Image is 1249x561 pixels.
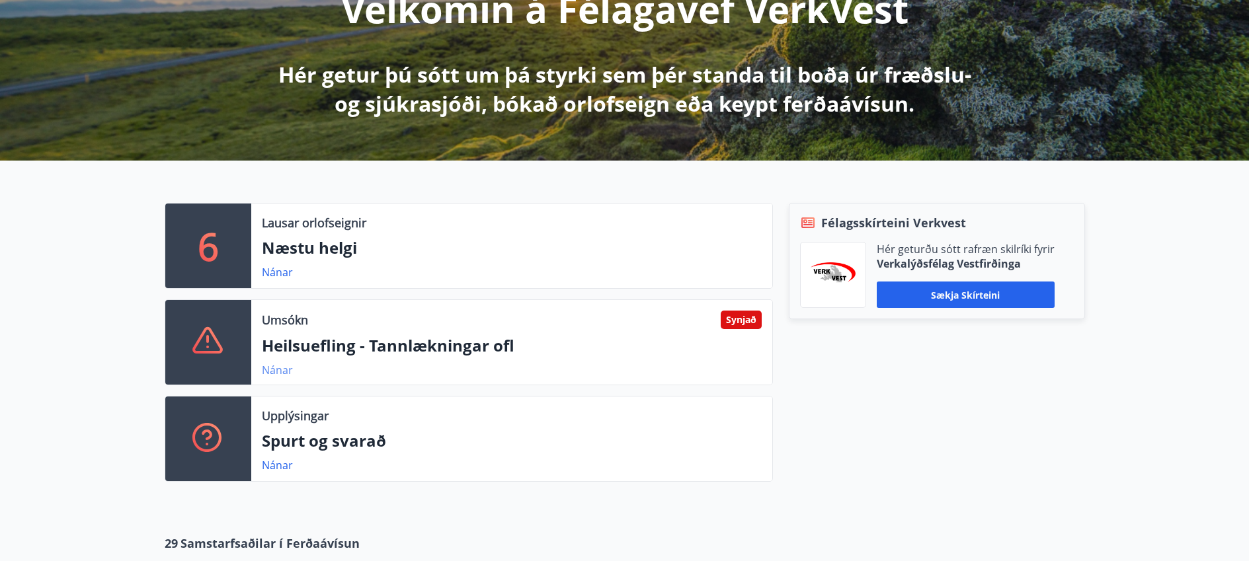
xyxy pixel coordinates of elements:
[262,430,762,452] p: Spurt og svarað
[262,363,293,377] a: Nánar
[721,311,762,329] div: Synjað
[276,60,974,118] p: Hér getur þú sótt um þá styrki sem þér standa til boða úr fræðslu- og sjúkrasjóði, bókað orlofsei...
[877,242,1055,256] p: Hér geturðu sótt rafræn skilríki fyrir
[262,265,293,280] a: Nánar
[262,407,329,424] p: Upplýsingar
[877,281,1055,308] button: Sækja skírteini
[198,221,219,271] p: 6
[877,256,1055,271] p: Verkalýðsfélag Vestfirðinga
[165,535,178,552] span: 29
[262,458,293,472] a: Nánar
[811,262,856,288] img: jihgzMk4dcgjRAW2aMgpbAqQEG7LZi0j9dOLAUvz.png
[181,535,360,552] span: Samstarfsaðilar í Ferðaávísun
[262,311,308,328] p: Umsókn
[262,237,762,259] p: Næstu helgi
[262,334,762,357] p: Heilsuefling - Tannlækningar ofl
[262,214,366,231] p: Lausar orlofseignir
[821,214,966,231] span: Félagsskírteini Verkvest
